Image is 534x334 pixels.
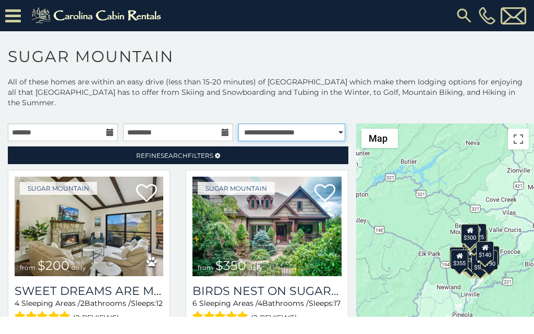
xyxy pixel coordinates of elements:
[248,264,263,271] span: daily
[314,183,335,205] a: Add to favorites
[451,250,469,269] div: $355
[462,226,480,245] div: $170
[258,299,262,308] span: 4
[15,299,19,308] span: 4
[480,250,498,270] div: $190
[461,224,479,243] div: $300
[80,299,84,308] span: 2
[508,129,529,150] button: Toggle fullscreen view
[361,129,398,148] button: Change map style
[73,311,119,325] span: (2 reviews)
[477,241,494,261] div: $140
[38,258,69,273] span: $200
[198,182,275,195] a: Sugar Mountain
[251,311,297,325] span: (2 reviews)
[198,264,213,271] span: from
[156,299,163,308] span: 12
[450,247,467,267] div: $240
[469,223,487,243] div: $225
[192,299,197,308] span: 6
[71,264,86,271] span: daily
[15,284,163,298] a: Sweet Dreams Are Made Of Skis
[334,299,341,308] span: 17
[463,252,481,272] div: $175
[26,5,170,26] img: Khaki-logo.png
[192,284,341,298] a: Birds Nest On Sugar Mountain
[161,152,188,159] span: Search
[15,177,163,276] a: Sweet Dreams Are Made Of Skis from $200 daily
[136,183,157,205] a: Add to favorites
[215,258,246,273] span: $350
[466,230,483,250] div: $350
[20,182,97,195] a: Sugar Mountain
[15,298,163,325] div: Sleeping Areas / Bathrooms / Sleeps:
[369,133,387,144] span: Map
[136,152,213,159] span: Refine Filters
[471,253,489,273] div: $500
[463,252,481,271] div: $375
[192,177,341,276] a: Birds Nest On Sugar Mountain from $350 daily
[455,6,474,25] img: search-regular.svg
[192,298,341,325] div: Sleeping Areas / Bathrooms / Sleeps:
[20,264,35,271] span: from
[8,146,348,164] a: RefineSearchFilters
[476,7,498,24] a: [PHONE_NUMBER]
[192,177,341,276] img: Birds Nest On Sugar Mountain
[15,177,163,276] img: Sweet Dreams Are Made Of Skis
